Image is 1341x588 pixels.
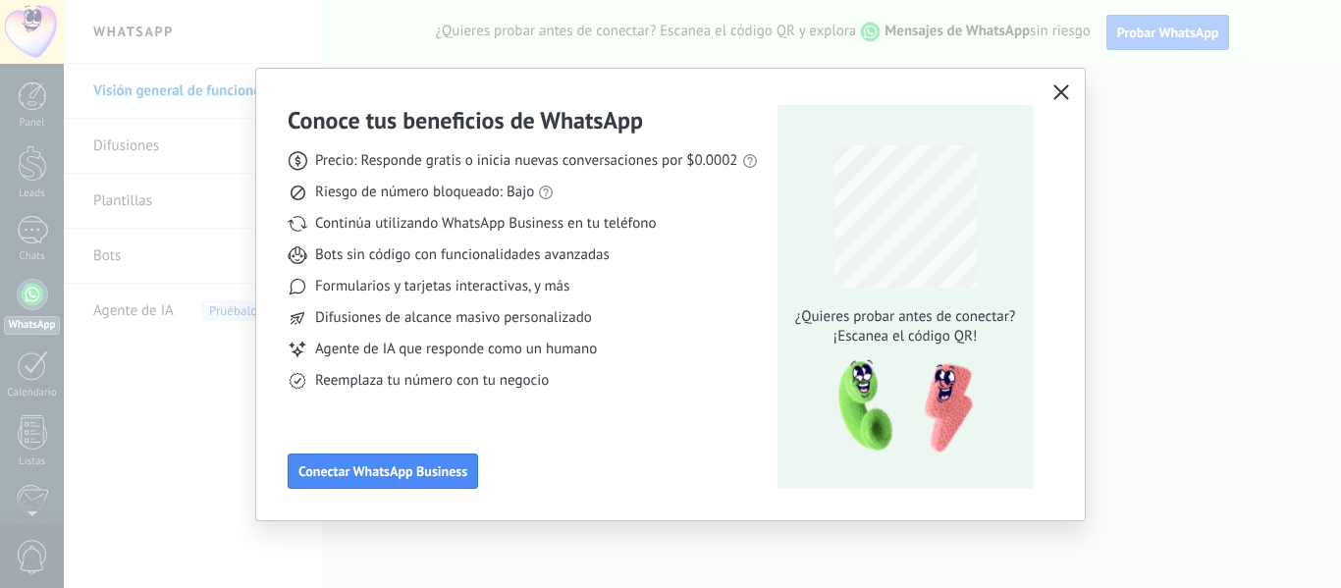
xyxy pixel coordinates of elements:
span: Formularios y tarjetas interactivas, y más [315,277,569,296]
span: ¿Quieres probar antes de conectar? [789,307,1021,327]
span: Difusiones de alcance masivo personalizado [315,308,592,328]
span: Continúa utilizando WhatsApp Business en tu teléfono [315,214,656,234]
span: Precio: Responde gratis o inicia nuevas conversaciones por $0.0002 [315,151,738,171]
span: Bots sin código con funcionalidades avanzadas [315,245,610,265]
span: Reemplaza tu número con tu negocio [315,371,549,391]
span: ¡Escanea el código QR! [789,327,1021,347]
img: qr-pic-1x.png [822,354,977,459]
span: Agente de IA que responde como un humano [315,340,597,359]
span: Riesgo de número bloqueado: Bajo [315,183,534,202]
button: Conectar WhatsApp Business [288,454,478,489]
h3: Conoce tus beneficios de WhatsApp [288,105,643,135]
span: Conectar WhatsApp Business [298,464,467,478]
